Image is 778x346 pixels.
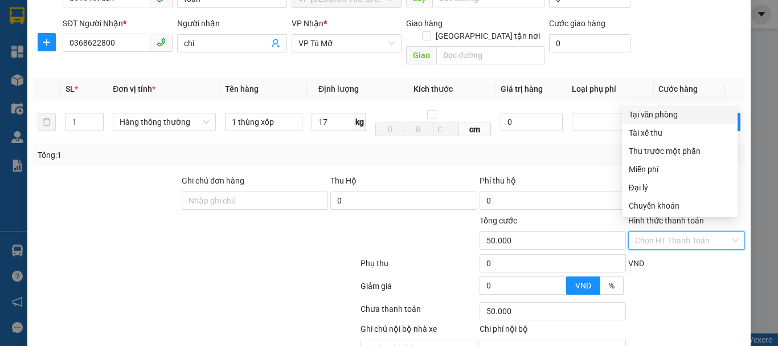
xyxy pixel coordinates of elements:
input: C [433,123,459,136]
div: Miễn phí [629,163,731,176]
label: Ghi chú đơn hàng [182,176,244,185]
span: Giao hàng [406,19,443,28]
span: Hàng thông thường [120,113,209,131]
input: 0 [501,113,563,131]
span: Tên hàng [225,84,259,93]
div: Giảm giá [359,280,478,300]
input: D [375,123,404,136]
div: Phí thu hộ [480,174,626,192]
span: Thu Hộ [330,176,357,185]
span: Giao [406,46,436,64]
div: Thu trước một phần [629,145,731,157]
div: Ghi chú nội bộ nhà xe [361,323,477,340]
span: VND [628,259,644,268]
span: phone [157,38,166,47]
div: SĐT Người Nhận [63,17,173,30]
div: Đại lý [629,181,731,194]
label: Cước giao hàng [549,19,605,28]
input: Cước giao hàng [549,34,630,52]
input: VD: Bàn, Ghế [225,113,302,131]
span: % [609,281,615,290]
div: Chưa thanh toán [359,303,478,323]
input: Ghi chú đơn hàng [182,192,328,210]
div: Người nhận [177,17,287,30]
span: VND [575,281,591,290]
input: Dọc đường [436,46,544,64]
div: Phụ thu [359,257,478,277]
span: Giá trị hàng [501,84,543,93]
button: delete [38,113,56,131]
div: Tổng: 1 [38,149,301,161]
span: Kích thước [413,84,453,93]
span: Cước hàng [658,84,698,93]
div: Tại văn phòng [629,108,731,121]
button: plus [38,33,56,51]
span: cm [459,123,492,136]
input: R [404,123,433,136]
label: Hình thức thanh toán [628,216,704,225]
span: user-add [271,39,280,48]
th: Loại phụ phí [567,78,654,100]
span: Tổng cước [480,216,517,225]
span: Đơn vị tính [113,84,155,93]
span: plus [38,38,55,47]
span: VP Tú Mỡ [298,35,395,52]
span: [GEOGRAPHIC_DATA] tận nơi [431,30,544,42]
div: Chuyển khoản [629,200,731,212]
div: Chi phí nội bộ [480,323,626,340]
span: VP Nhận [292,19,324,28]
span: kg [354,113,366,131]
span: SL [65,84,75,93]
span: Định lượng [318,84,359,93]
div: Tài xế thu [629,127,731,139]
